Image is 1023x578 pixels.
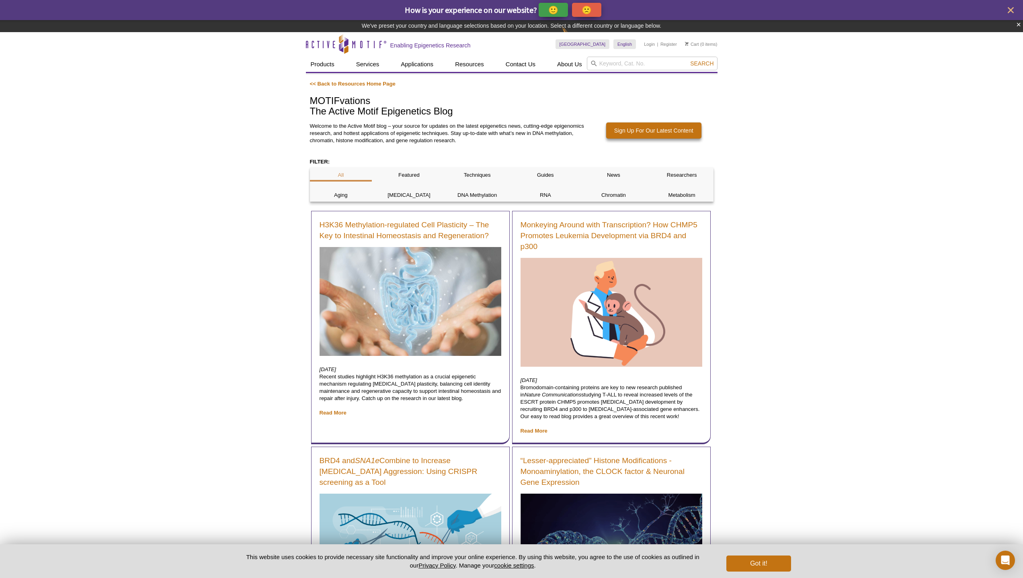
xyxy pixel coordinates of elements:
[396,57,438,72] a: Applications
[685,39,718,49] li: (0 items)
[582,192,645,199] p: Chromatin
[587,57,718,70] input: Keyword, Cat. No.
[690,60,713,67] span: Search
[552,57,587,72] a: About Us
[310,192,372,199] p: Aging
[521,455,702,488] a: “Lesser-appreciated” Histone Modifications - Monoaminylation, the CLOCK factor & Neuronal Gene Ex...
[320,455,501,488] a: BRD4 andSNA1eCombine to Increase [MEDICAL_DATA] Aggression: Using CRISPR screening as a Tool
[644,41,655,47] a: Login
[521,428,547,434] a: Read More
[320,247,501,356] img: Woman using digital x-ray of human intestine
[320,410,346,416] a: Read More
[306,57,339,72] a: Products
[501,57,540,72] a: Contact Us
[378,192,440,199] p: [MEDICAL_DATA]
[548,5,558,15] p: 🙂
[450,57,489,72] a: Resources
[514,172,576,179] p: Guides
[996,551,1015,570] div: Open Intercom Messenger
[320,366,501,417] p: Recent studies highlight H3K36 methylation as a crucial epigenetic mechanism regulating [MEDICAL_...
[582,172,645,179] p: News
[657,39,658,49] li: |
[582,5,592,15] p: 🙁
[310,81,396,87] a: << Back to Resources Home Page
[525,392,581,398] em: Nature Communications
[651,192,713,199] p: Metabolism
[521,377,702,435] p: Bromodomain-containing proteins are key to new research published in studying T-ALL to reveal inc...
[1006,5,1016,15] button: close
[688,60,716,67] button: Search
[310,172,372,179] p: All
[232,553,713,570] p: This website uses cookies to provide necessary site functionality and improve your online experie...
[613,39,636,49] a: English
[521,258,702,367] img: Doctor with monkey
[310,96,713,118] h1: MOTIFvations The Active Motif Epigenetics Blog
[494,562,534,569] button: cookie settings
[521,377,537,383] em: [DATE]
[418,562,455,569] a: Privacy Policy
[405,5,537,15] span: How is your experience on our website?
[446,172,508,179] p: Techniques
[1016,20,1021,29] button: ×
[726,556,791,572] button: Got it!
[320,366,336,372] em: [DATE]
[685,42,689,46] img: Your Cart
[556,39,610,49] a: [GEOGRAPHIC_DATA]
[446,192,508,199] p: DNA Methylation
[660,41,677,47] a: Register
[355,456,379,465] em: SNA1e
[351,57,384,72] a: Services
[521,219,702,252] a: Monkeying Around with Transcription? How CHMP5 Promotes Leukemia Development via BRD4 and p300
[685,41,699,47] a: Cart
[562,26,583,45] img: Change Here
[378,172,440,179] p: Featured
[310,159,330,165] strong: FILTER:
[310,123,588,144] p: Welcome to the Active Motif blog – your source for updates on the latest epigenetics news, cuttin...
[320,219,501,241] a: H3K36 Methylation-regulated Cell Plasticity – The Key to Intestinal Homeostasis and Regeneration?
[651,172,713,179] p: Researchers
[514,192,576,199] p: RNA
[390,42,471,49] h2: Enabling Epigenetics Research
[606,123,701,139] a: Sign Up For Our Latest Content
